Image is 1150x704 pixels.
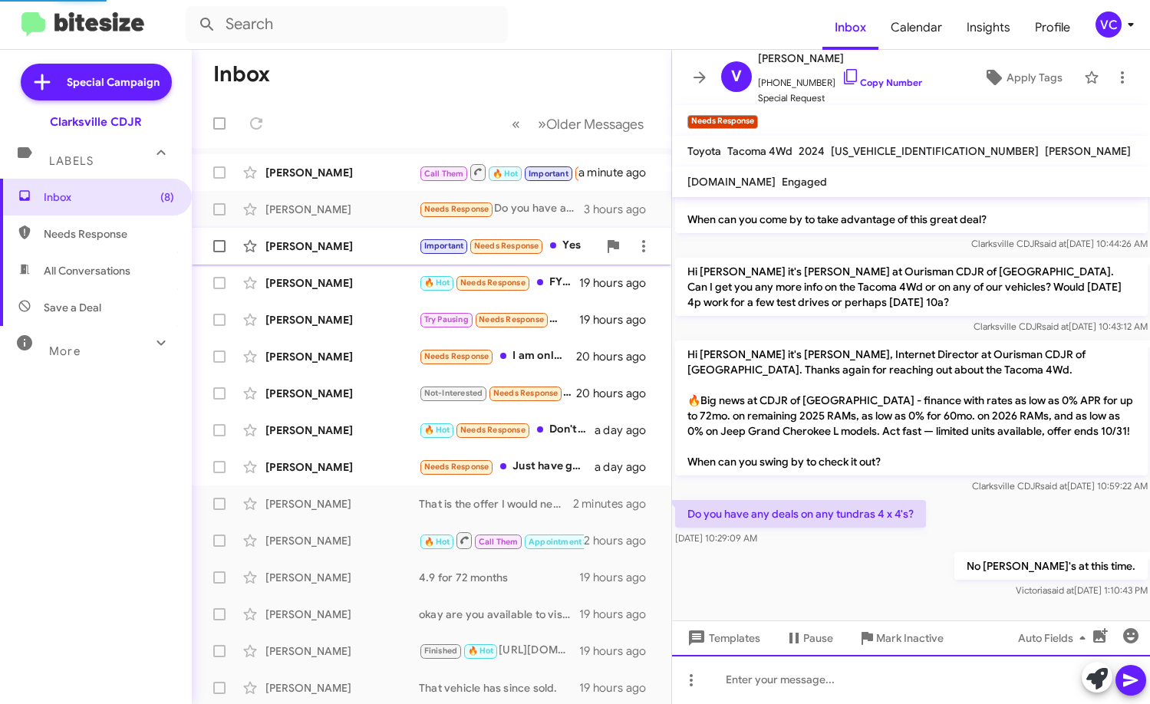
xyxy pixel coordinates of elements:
[529,537,596,547] span: Appointment Set
[460,425,526,435] span: Needs Response
[675,500,926,528] p: Do you have any deals on any tundras 4 x 4's?
[49,344,81,358] span: More
[265,680,419,696] div: [PERSON_NAME]
[424,425,450,435] span: 🔥 Hot
[971,480,1147,492] span: Clarksville CDJR [DATE] 10:59:22 AM
[529,169,568,179] span: Important
[579,570,659,585] div: 19 hours ago
[970,238,1147,249] span: Clarksville CDJR [DATE] 10:44:26 AM
[595,459,659,475] div: a day ago
[579,607,659,622] div: 19 hours ago
[265,643,419,659] div: [PERSON_NAME]
[1046,584,1073,596] span: said at
[474,241,539,251] span: Needs Response
[822,5,878,50] a: Inbox
[845,624,956,652] button: Mark Inactive
[479,537,519,547] span: Call Them
[1040,480,1066,492] span: said at
[424,169,464,179] span: Call Them
[265,607,419,622] div: [PERSON_NAME]
[1018,624,1092,652] span: Auto Fields
[424,351,489,361] span: Needs Response
[424,537,450,547] span: 🔥 Hot
[186,6,508,43] input: Search
[419,570,579,585] div: 4.9 for 72 months
[419,200,584,218] div: Do you have any deals on any tundras 4 x 4's?
[782,175,827,189] span: Engaged
[424,462,489,472] span: Needs Response
[424,278,450,288] span: 🔥 Hot
[675,340,1148,475] p: Hi [PERSON_NAME] it's [PERSON_NAME], Internet Director at Ourisman CDJR of [GEOGRAPHIC_DATA]. Tha...
[1007,64,1063,91] span: Apply Tags
[727,144,792,158] span: Tacoma 4Wd
[529,108,653,140] button: Next
[419,642,579,660] div: [URL][DOMAIN_NAME]
[512,114,520,133] span: «
[503,108,529,140] button: Previous
[44,300,101,315] span: Save a Deal
[1015,584,1147,596] span: Victoria [DATE] 1:10:43 PM
[419,384,576,402] div: how much would i need down without a co buyer
[44,226,174,242] span: Needs Response
[675,258,1148,316] p: Hi [PERSON_NAME] it's [PERSON_NAME] at Ourisman CDJR of [GEOGRAPHIC_DATA]. Can I get you any more...
[160,189,174,205] span: (8)
[419,274,579,291] div: FYI I meant to write that to someone else
[67,74,160,90] span: Special Campaign
[265,312,419,327] div: [PERSON_NAME]
[44,189,174,205] span: Inbox
[842,77,922,88] a: Copy Number
[419,531,584,550] div: Inbound Call
[687,144,721,158] span: Toyota
[265,496,419,512] div: [PERSON_NAME]
[265,533,419,548] div: [PERSON_NAME]
[419,311,579,328] div: How long does the price evaluating process take because I can't spend more than 20 minutes?
[579,275,659,291] div: 19 hours ago
[1041,321,1068,332] span: said at
[968,64,1076,91] button: Apply Tags
[731,64,742,89] span: V
[419,163,578,182] div: Do you see now I did 3 time
[265,165,419,180] div: [PERSON_NAME]
[576,349,659,364] div: 20 hours ago
[419,680,579,696] div: That vehicle has since sold.
[538,114,546,133] span: »
[684,624,760,652] span: Templates
[799,144,825,158] span: 2024
[584,533,658,548] div: 2 hours ago
[265,275,419,291] div: [PERSON_NAME]
[878,5,954,50] a: Calendar
[460,278,526,288] span: Needs Response
[803,624,833,652] span: Pause
[424,314,469,324] span: Try Pausing
[831,144,1039,158] span: [US_VEHICLE_IDENTIFICATION_NUMBER]
[546,116,644,133] span: Older Messages
[576,386,659,401] div: 20 hours ago
[1082,12,1133,38] button: VC
[954,5,1023,50] a: Insights
[687,115,758,129] small: Needs Response
[424,388,483,398] span: Not-Interested
[265,239,419,254] div: [PERSON_NAME]
[265,423,419,438] div: [PERSON_NAME]
[758,67,922,90] span: [PHONE_NUMBER]
[468,646,494,656] span: 🔥 Hot
[595,423,659,438] div: a day ago
[493,169,519,179] span: 🔥 Hot
[579,680,659,696] div: 19 hours ago
[954,552,1147,580] p: No [PERSON_NAME]'s at this time.
[419,347,576,365] div: I am only interested in O% interest and the summit model in the 2 tone white and black with the t...
[675,532,757,544] span: [DATE] 10:29:09 AM
[687,175,776,189] span: [DOMAIN_NAME]
[419,607,579,622] div: okay are you available to visit the dealership tonight or [DATE]?
[672,624,773,652] button: Templates
[1096,12,1122,38] div: VC
[1023,5,1082,50] a: Profile
[419,496,573,512] div: That is the offer I would need to see the vehicle in person.
[265,202,419,217] div: [PERSON_NAME]
[503,108,653,140] nav: Page navigation example
[579,312,659,327] div: 19 hours ago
